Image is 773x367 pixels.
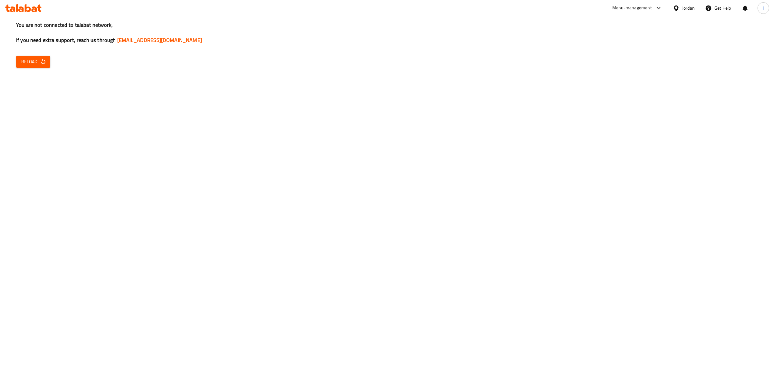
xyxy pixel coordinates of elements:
[682,5,695,12] div: Jordan
[117,35,202,45] a: [EMAIL_ADDRESS][DOMAIN_NAME]
[763,5,764,12] span: I
[612,4,652,12] div: Menu-management
[16,21,757,44] h3: You are not connected to talabat network, If you need extra support, reach us through
[21,58,45,66] span: Reload
[16,56,50,68] button: Reload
